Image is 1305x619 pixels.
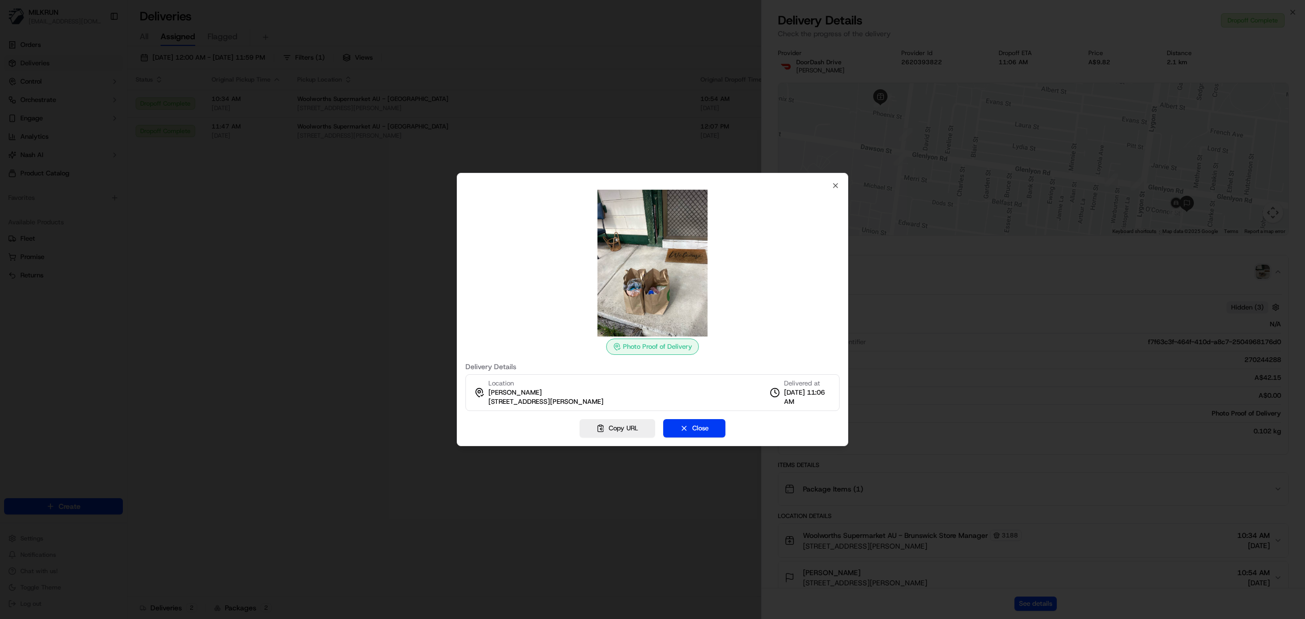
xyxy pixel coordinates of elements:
img: photo_proof_of_delivery image [579,190,726,337]
span: [STREET_ADDRESS][PERSON_NAME] [488,397,604,406]
span: Delivered at [784,379,831,388]
label: Delivery Details [465,363,840,370]
button: Close [663,419,725,437]
div: Photo Proof of Delivery [606,339,699,355]
span: Location [488,379,514,388]
span: [PERSON_NAME] [488,388,542,397]
span: [DATE] 11:06 AM [784,388,831,406]
button: Copy URL [580,419,655,437]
